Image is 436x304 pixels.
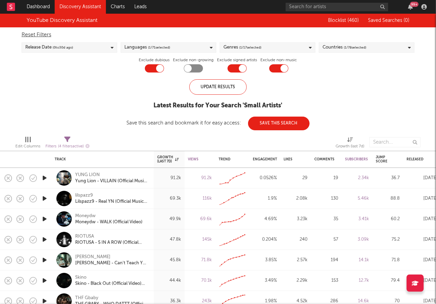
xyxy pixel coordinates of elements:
div: 69.3k [157,195,181,203]
div: Jump Score [376,155,390,163]
div: 12.7k [345,277,369,285]
a: RIOTUSA - 5 IN A ROW (Official Music Video) [75,240,149,246]
div: 57 [314,236,338,244]
div: YouTube Discovery Assistant [27,16,97,25]
div: Edit Columns [15,142,40,150]
div: Update Results [189,79,247,95]
a: YUNG LION [75,172,100,178]
label: Exclude non-growing [173,56,214,64]
div: Save this search and bookmark it for easy access: [127,120,310,125]
span: ( 1 / 17 selected) [239,43,261,52]
div: 145k [188,236,212,244]
span: ( 1 / 78 selected) [344,43,366,52]
span: ( 0 to 30 d ago) [53,43,73,52]
div: 2.34k [345,174,369,182]
a: lilspazz9 [75,193,93,199]
div: 45.8k [157,256,181,264]
div: Languages [124,43,170,52]
div: 3.49 % [253,277,277,285]
div: Countries [323,43,366,52]
div: Release Date [25,43,73,52]
div: 44.4k [157,277,181,285]
a: Moneydw - WALK (Official Video) [75,219,142,225]
a: THF Gbaby [75,295,98,301]
label: Exclude non-music [261,56,297,64]
span: ( 0 ) [404,18,409,23]
div: Views [188,157,202,161]
div: 91.2k [157,174,181,182]
label: Exclude signed artists [217,56,257,64]
span: Blocklist [328,18,359,23]
a: Moneydw [75,213,96,219]
div: 71.8 [376,256,400,264]
div: 69.6k [188,215,212,223]
div: 130 [314,195,338,203]
label: Exclude dubious [139,56,170,64]
a: Skino [75,275,86,281]
div: Track [55,157,147,161]
div: 91.2k [188,174,212,182]
div: 194 [314,256,338,264]
div: 2.29k [284,277,308,285]
div: 79.4 [376,277,400,285]
a: Skino - Black Out (Official Video) Dir. @Kiirusly [75,281,149,287]
div: 99 + [410,2,419,7]
div: 71.8k [188,256,212,264]
div: Growth (last 7d) [336,142,364,150]
a: [PERSON_NAME] [75,254,110,260]
button: Save This Search [248,117,310,130]
div: 5.46k [345,195,369,203]
a: Lilspazz9 - Real YN (Official Music Video) [75,199,149,205]
span: ( 4 filters active) [58,145,84,148]
div: 3.85 % [253,256,277,264]
span: Saved Searches [368,18,409,23]
div: 3.09k [345,236,369,244]
a: RIOTUSA [75,234,94,240]
div: Growth (last 7d) [336,134,364,154]
div: Comments [314,157,335,161]
button: 99+ [408,4,413,10]
div: 88.8 [376,195,400,203]
a: [PERSON_NAME] - Can't Teach You Shit (Official Music Video) [75,260,149,266]
a: Yung Lion - VILLAIN (Official Music Video) [75,178,149,184]
div: Edit Columns [15,134,40,154]
div: 240 [284,236,308,244]
div: 116k [188,195,212,203]
div: 3.23k [284,215,308,223]
div: 70.1k [188,277,212,285]
div: 0.204 % [253,236,277,244]
div: Released [407,157,427,161]
div: 3.41k [345,215,369,223]
div: Engagement [253,157,277,161]
div: 0.0526 % [253,174,277,182]
div: 29 [284,174,308,182]
div: Trend [219,157,243,161]
span: ( 460 ) [348,18,359,23]
div: 36.7 [376,174,400,182]
div: 2.08k [284,195,308,203]
div: 60.2 [376,215,400,223]
div: 19 [314,174,338,182]
div: 14.1k [345,256,369,264]
div: Reset Filters [22,31,414,39]
div: 4.69 % [253,215,277,223]
div: Latest Results for Your Search ' Small Artists ' [127,102,310,110]
div: 35 [314,215,338,223]
div: Subscribers [345,157,368,161]
div: Filters [45,142,90,151]
div: 49.9k [157,215,181,223]
span: ( 1 / 71 selected) [148,43,170,52]
div: 47.8k [157,236,181,244]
